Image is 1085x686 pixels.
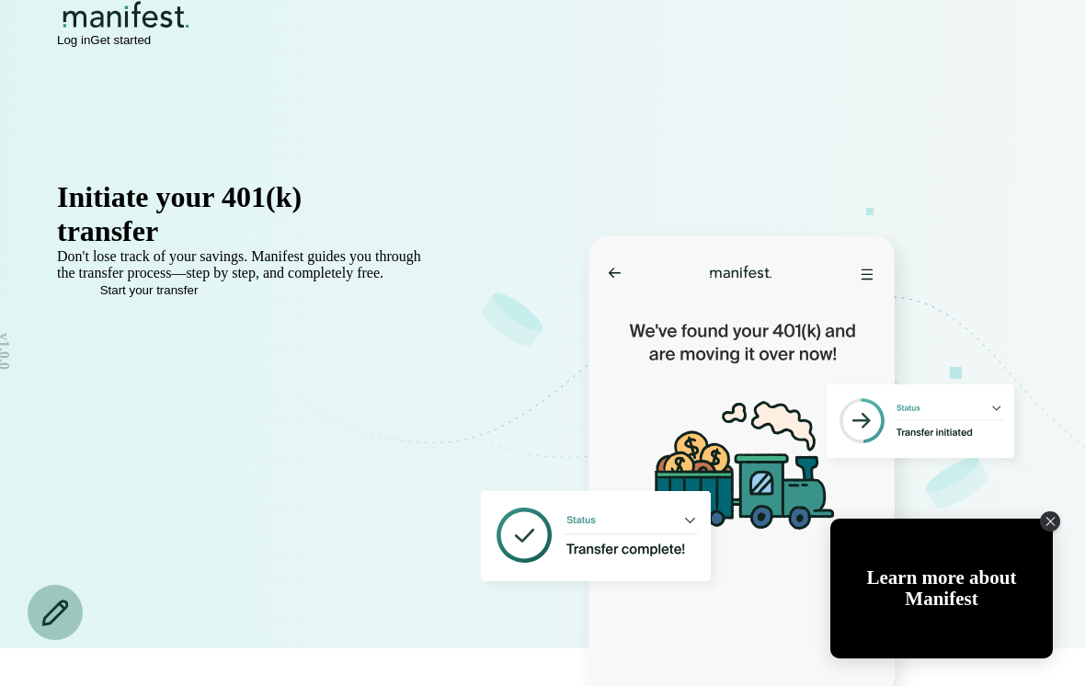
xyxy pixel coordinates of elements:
[57,248,430,281] p: Don't lose track of your savings. Manifest guides you through the transfer process—step by step, ...
[57,180,430,214] h1: Initiate your
[57,33,90,47] button: Log in
[1040,511,1060,532] div: Close Tolstoy widget
[830,519,1053,658] div: Open Tolstoy widget
[158,214,290,247] span: in minutes
[222,180,302,214] span: 401(k)
[57,214,430,248] h1: transfer
[100,283,199,297] span: Start your transfer
[830,519,1053,658] div: Open Tolstoy
[830,519,1053,658] div: Tolstoy bubble widget
[90,33,151,47] button: Get started
[57,283,241,297] button: Start your transfer
[830,567,1053,610] div: Learn more about Manifest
